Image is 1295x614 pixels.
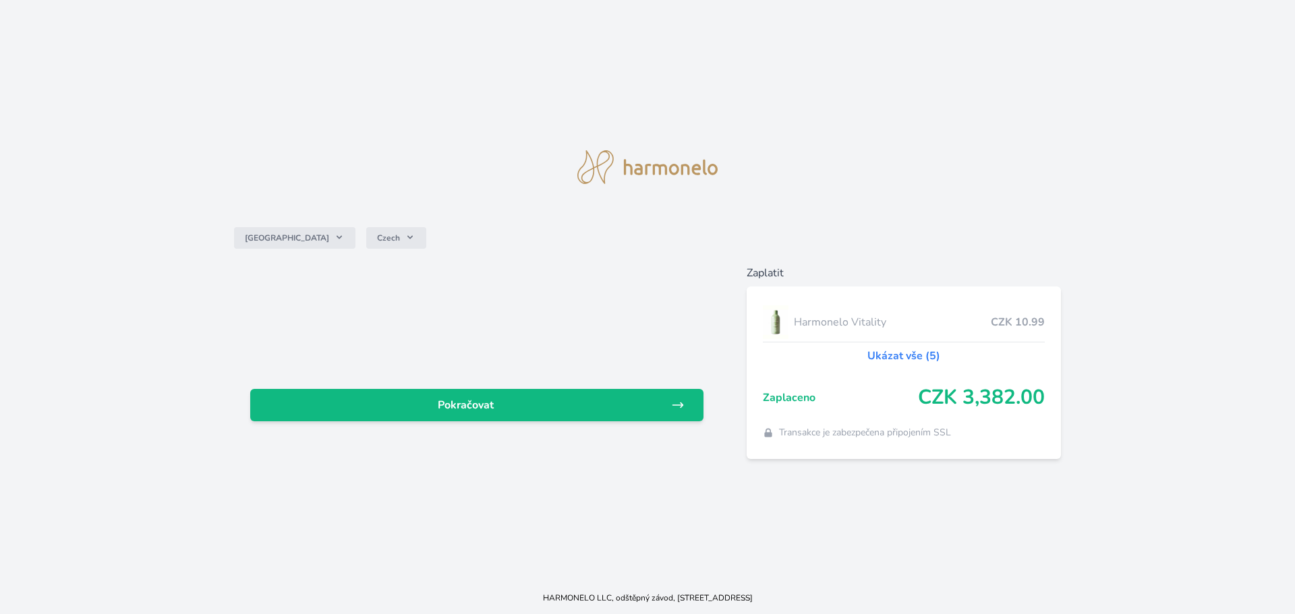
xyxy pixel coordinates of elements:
[377,233,400,243] span: Czech
[763,390,919,406] span: Zaplaceno
[261,397,671,413] span: Pokračovat
[234,227,355,249] button: [GEOGRAPHIC_DATA]
[779,426,951,439] span: Transakce je zabezpečena připojením SSL
[991,314,1045,330] span: CZK 10.99
[366,227,426,249] button: Czech
[763,305,788,339] img: CLEAN_VITALITY_se_stinem_x-lo.jpg
[794,314,991,330] span: Harmonelo Vitality
[918,386,1045,410] span: CZK 3,382.00
[867,348,940,364] a: Ukázat vše (5)
[747,265,1062,281] h6: Zaplatit
[245,233,329,243] span: [GEOGRAPHIC_DATA]
[577,150,718,184] img: logo.svg
[250,389,703,421] a: Pokračovat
